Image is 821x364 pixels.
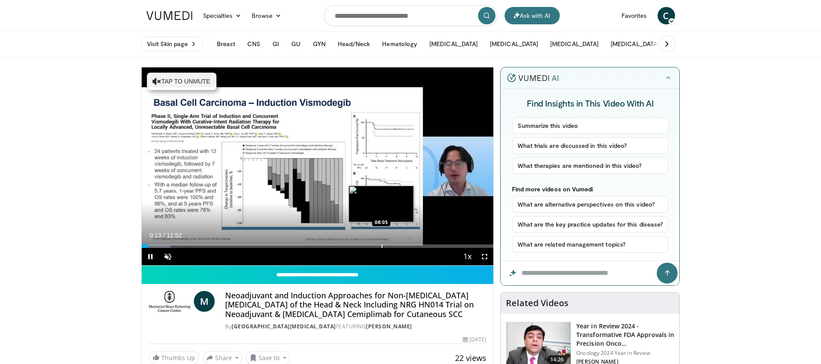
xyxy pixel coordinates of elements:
button: Playback Rate [459,248,476,265]
button: Summarize this video [512,117,669,134]
button: Tap to unmute [147,73,216,90]
button: CNS [242,35,266,53]
a: C [658,7,675,24]
div: Progress Bar [142,244,494,248]
button: [MEDICAL_DATA] [424,35,483,53]
video-js: Video Player [142,67,494,266]
span: 22 views [455,353,486,363]
button: What are alternative perspectives on this video? [512,196,669,213]
button: GYN [308,35,331,53]
a: Browse [246,7,286,24]
img: Memorial Sloan Kettering Cancer Center [149,291,191,312]
a: M [194,291,215,312]
a: [PERSON_NAME] [366,323,412,330]
button: [MEDICAL_DATA] [605,35,664,53]
button: What are the key practice updates for this disease? [512,216,669,233]
input: Search topics, interventions [324,5,498,26]
a: Favorites [616,7,652,24]
span: 0:13 [150,232,161,239]
img: vumedi-ai-logo.v2.svg [507,73,558,82]
h4: Find Insights in This Video With AI [512,97,669,109]
div: [DATE] [463,336,486,344]
button: Head/Neck [332,35,376,53]
button: [MEDICAL_DATA] [545,35,604,53]
button: GI [267,35,284,53]
button: Pause [142,248,159,265]
button: What trials are discussed in this video? [512,137,669,154]
span: 14:26 [547,355,568,364]
button: Hematology [377,35,422,53]
h4: Related Videos [506,298,568,308]
button: Unmute [159,248,176,265]
button: Breast [212,35,240,53]
img: image.jpeg [349,186,414,222]
h3: Year in Review 2024 - Transformative FDA Approvals in Precision Onco… [576,322,674,348]
button: GU [286,35,306,53]
a: Specialties [198,7,247,24]
div: By FEATURING [225,323,486,331]
span: / [163,232,165,239]
button: [MEDICAL_DATA] [485,35,543,53]
button: Ask with AI [505,7,560,24]
h4: Neoadjuvant and Induction Approaches for Non-[MEDICAL_DATA] [MEDICAL_DATA] of the Head & Neck Inc... [225,291,486,319]
img: VuMedi Logo [146,11,193,20]
a: Visit Skin page [141,37,203,51]
a: [GEOGRAPHIC_DATA][MEDICAL_DATA] [232,323,336,330]
button: What therapies are mentioned in this video? [512,157,669,174]
p: Oncology 2024 Year in Review [576,350,674,357]
input: Question for the AI [501,261,679,285]
span: 11:52 [166,232,182,239]
button: Fullscreen [476,248,493,265]
p: Find more videos on Vumedi [512,185,669,193]
button: What are related management topics? [512,236,669,253]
